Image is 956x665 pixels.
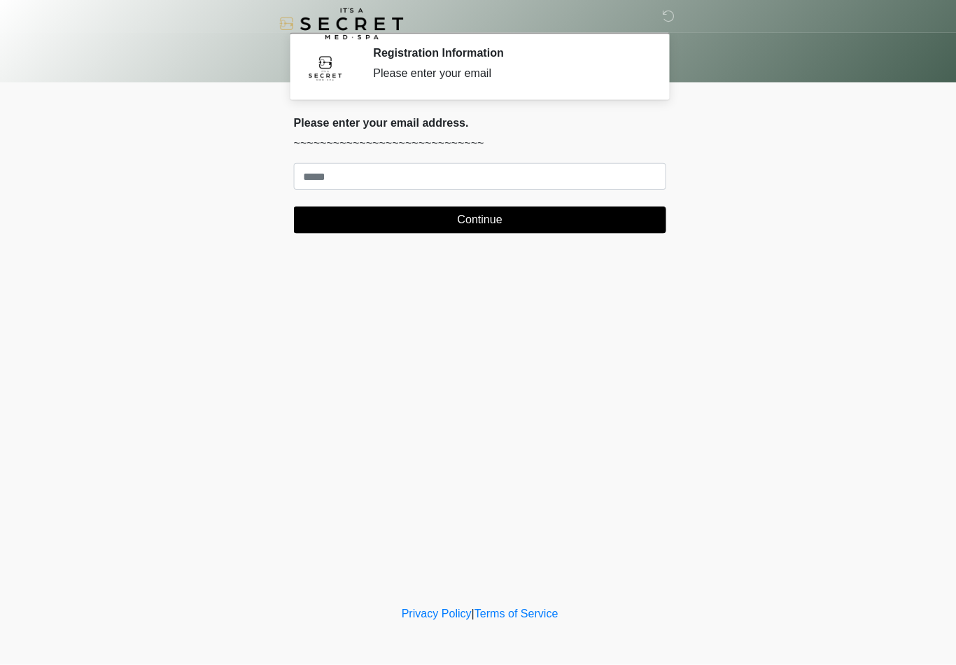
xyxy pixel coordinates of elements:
a: Terms of Service [472,608,556,620]
h2: Please enter your email address. [293,118,663,132]
div: Please enter your email [372,68,642,85]
button: Continue [293,209,663,235]
h2: Registration Information [372,49,642,62]
img: It's A Secret Med Spa Logo [279,10,402,42]
p: ~~~~~~~~~~~~~~~~~~~~~~~~~~~~~ [293,137,663,154]
a: | [470,608,472,620]
a: Privacy Policy [400,608,470,620]
img: Agent Avatar [303,49,345,91]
